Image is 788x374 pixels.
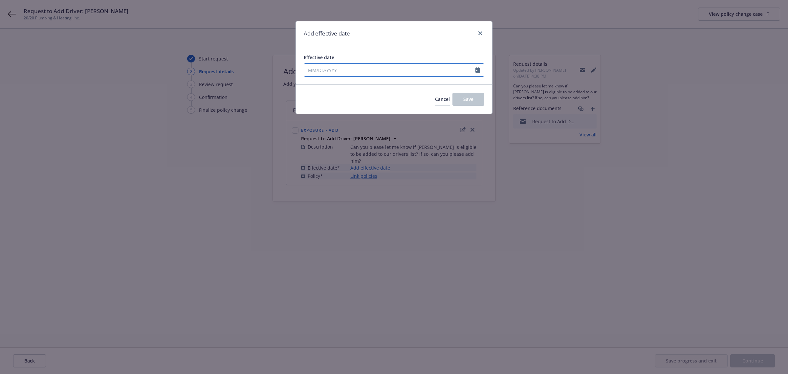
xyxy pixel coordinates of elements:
[463,96,473,102] span: Save
[435,96,450,102] span: Cancel
[476,29,484,37] a: close
[304,54,334,60] span: Effective date
[304,29,350,38] h1: Add effective date
[475,67,480,73] svg: Calendar
[452,93,484,106] button: Save
[435,93,450,106] button: Cancel
[304,64,475,76] input: MM/DD/YYYY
